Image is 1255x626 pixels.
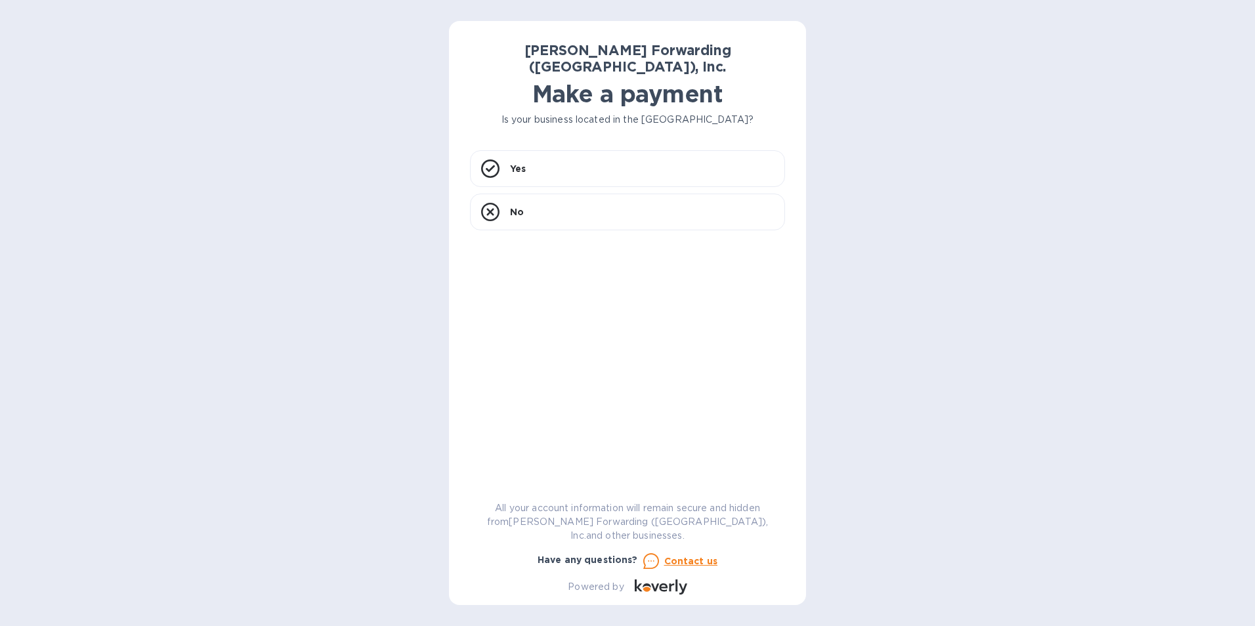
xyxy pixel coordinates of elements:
u: Contact us [664,556,718,566]
p: All your account information will remain secure and hidden from [PERSON_NAME] Forwarding ([GEOGRA... [470,501,785,543]
b: [PERSON_NAME] Forwarding ([GEOGRAPHIC_DATA]), Inc. [524,42,731,75]
h1: Make a payment [470,80,785,108]
p: Powered by [568,580,624,594]
p: Yes [510,162,526,175]
p: No [510,205,524,219]
b: Have any questions? [538,554,638,565]
p: Is your business located in the [GEOGRAPHIC_DATA]? [470,113,785,127]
